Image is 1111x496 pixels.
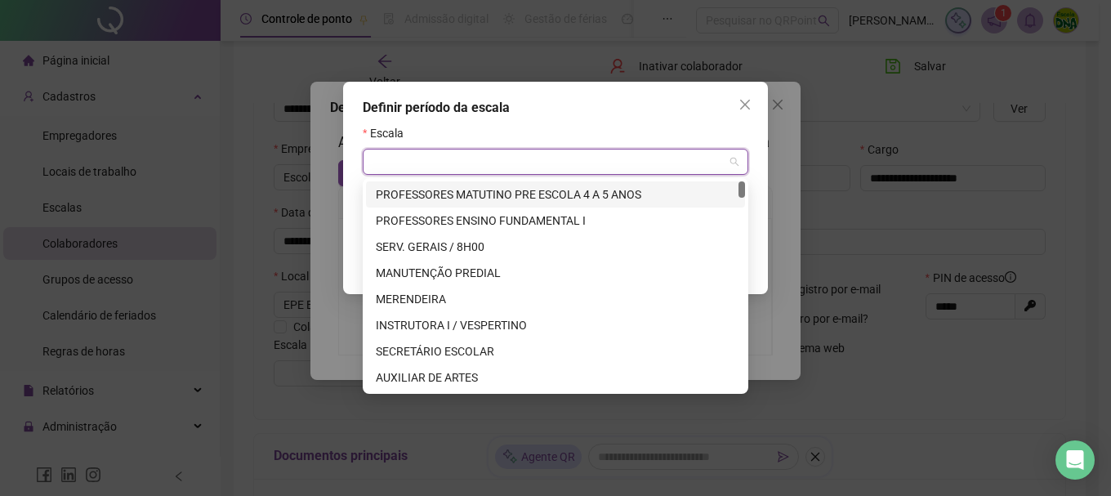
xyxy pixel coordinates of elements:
div: INSTRUTORA I / VESPERTINO [366,312,745,338]
div: PROFESSORES ENSINO FUNDAMENTAL I [366,208,745,234]
div: PROFESSORES MATUTINO PRE ESCOLA 4 A 5 ANOS [366,181,745,208]
div: AUXILIAR DE ARTES [376,369,735,387]
div: PROFESSORES MATUTINO PRE ESCOLA 4 A 5 ANOS [376,185,735,203]
div: Definir período da escala [363,98,748,118]
div: MERENDEIRA [376,290,735,308]
div: Open Intercom Messenger [1055,440,1095,480]
button: Close [732,92,758,118]
div: MANUTENÇÃO PREDIAL [376,264,735,282]
div: SERV. GERAIS / 8H00 [376,238,735,256]
div: INSTRUTORA I / VESPERTINO [376,316,735,334]
span: close [738,98,752,111]
div: MANUTENÇÃO PREDIAL [366,260,745,286]
div: AUXILIAR DE ARTES [366,364,745,391]
div: SERV. GERAIS / 8H00 [366,234,745,260]
div: MERENDEIRA [366,286,745,312]
label: Escala [363,124,414,142]
div: SECRETÁRIO ESCOLAR [376,342,735,360]
div: PROFESSORES ENSINO FUNDAMENTAL I [376,212,735,230]
div: SECRETÁRIO ESCOLAR [366,338,745,364]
